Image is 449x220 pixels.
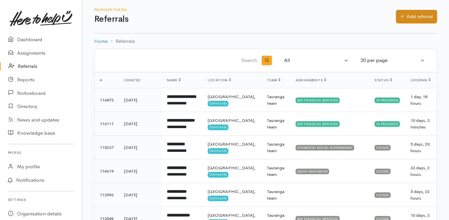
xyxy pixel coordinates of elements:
[208,196,228,201] span: Community
[375,97,400,103] div: In progress
[124,168,137,174] time: [DATE]
[410,165,430,177] span: 33 days, 2 hours
[357,54,429,67] button: 20 per page
[375,169,391,174] div: Closed
[208,189,255,194] span: [GEOGRAPHIC_DATA],
[167,78,181,82] span: Name
[94,14,396,24] h1: Referrals
[94,88,119,112] td: 116473
[208,141,255,147] span: [GEOGRAPHIC_DATA],
[208,148,228,153] span: Community
[208,94,255,99] span: [GEOGRAPHIC_DATA],
[208,101,228,106] span: Community
[119,72,162,88] th: Created
[375,78,392,82] span: Status
[296,145,354,150] div: OTUMOETAI SOCIAL SUPERMARKET
[94,34,437,49] nav: breadcrumb
[208,124,228,130] span: Community
[102,53,258,69] input: Search
[208,118,255,123] span: [GEOGRAPHIC_DATA],
[94,72,119,88] th: #
[267,78,280,82] span: Team
[375,145,391,150] div: Closed
[124,192,137,198] time: [DATE]
[94,112,119,136] td: 116111
[280,54,353,67] button: All
[375,192,391,198] div: Closed
[296,169,329,174] div: GOOD NEIGHBOUR
[410,118,430,130] span: 10 days, 3 minutes
[296,121,340,126] div: BAY FINANCIAL MENTORS
[396,10,437,23] a: Add referral
[410,141,430,153] span: 5 days, 20 hours
[8,195,74,204] h6: Settings
[410,189,430,201] span: 5 days, 22 hours
[267,94,285,106] div: Tauranga team
[410,94,427,106] span: 1 day, 18 hours
[208,78,231,82] span: Location
[124,97,137,103] time: [DATE]
[8,148,74,157] h6: Profile
[124,145,137,150] time: [DATE]
[267,117,285,130] div: Tauranga team
[296,97,340,103] div: BAY FINANCIAL MENTORS
[94,136,119,159] td: 115237
[360,57,419,64] div: 20 per page
[208,172,228,177] span: Community
[296,78,326,82] span: Assignments
[208,212,255,218] span: [GEOGRAPHIC_DATA],
[267,141,285,154] div: Tauranga team
[94,38,108,45] a: Home
[94,8,396,12] h6: Provider Portal
[267,165,285,178] div: Tauranga team
[124,121,137,126] time: [DATE]
[108,38,135,45] li: Referrals
[375,121,400,126] div: In progress
[284,57,343,64] div: All
[94,183,119,207] td: 113996
[410,78,431,82] span: Lifespan
[94,159,119,183] td: 114619
[267,188,285,201] div: Tauranga team
[208,165,255,171] span: [GEOGRAPHIC_DATA],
